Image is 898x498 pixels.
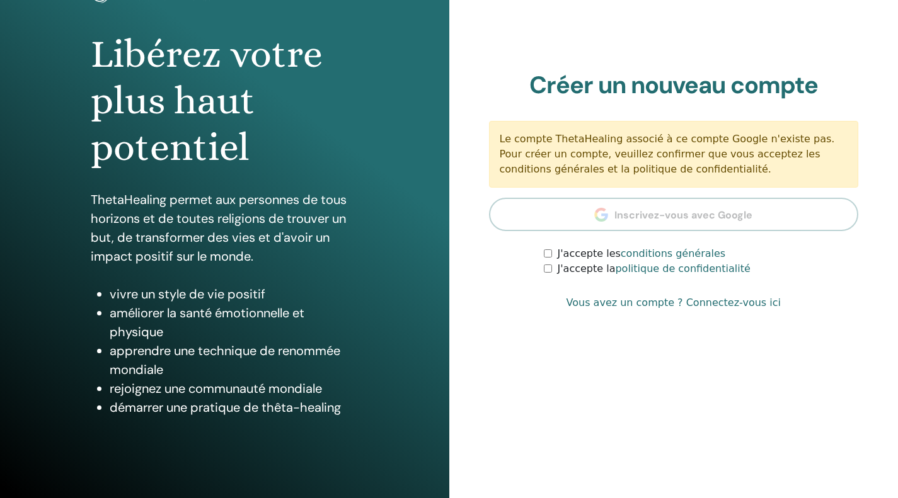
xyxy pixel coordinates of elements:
[621,247,725,259] a: conditions générales
[557,247,620,259] font: J'accepte les
[529,69,818,101] font: Créer un nouveau compte
[91,191,347,264] font: ThetaHealing permet aux personnes de tous horizons et de toutes religions de trouver un but, de t...
[91,31,323,170] font: Libérez votre plus haut potentiel
[557,263,615,274] font: J'accepte la
[110,286,265,302] font: vivre un style de vie positif
[500,133,835,175] font: Le compte ThetaHealing associé à ce compte Google n'existe pas. Pour créer un compte, veuillez co...
[110,305,304,340] font: améliorer la santé émotionnelle et physique
[110,342,340,378] font: apprendre une technique de renommée mondiale
[567,297,781,308] font: Vous avez un compte ? Connectez-vous ici
[110,399,341,416] font: démarrer une pratique de thêta-healing
[615,263,750,274] a: politique de confidentialité
[567,295,781,310] a: Vous avez un compte ? Connectez-vous ici
[110,380,322,397] font: rejoignez une communauté mondiale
